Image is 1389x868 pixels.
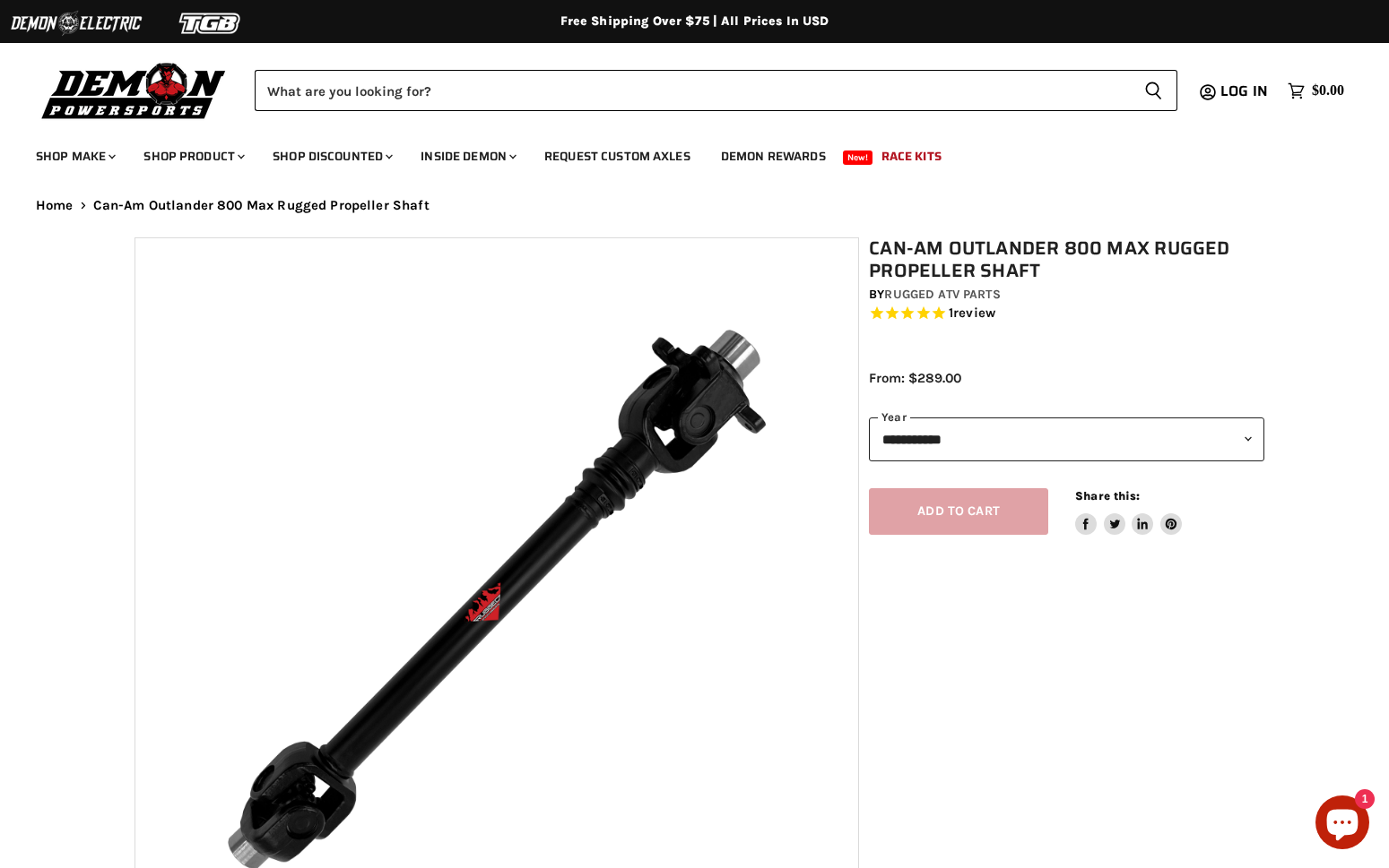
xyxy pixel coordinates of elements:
[1312,82,1344,99] span: $0.00
[531,138,704,175] a: Request Custom Axles
[143,6,278,40] img: TGB Logo 2
[869,237,1264,282] h1: Can-Am Outlander 800 Max Rugged Propeller Shaft
[884,287,1000,302] a: Rugged ATV Parts
[868,138,955,175] a: Race Kits
[1279,78,1353,104] a: $0.00
[130,138,256,175] a: Shop Product
[255,70,1130,111] input: Search
[407,138,527,175] a: Inside Demon
[259,138,404,175] a: Shop Discounted
[1212,83,1279,99] a: Log in
[949,305,995,322] span: 1 reviews
[869,417,1264,461] select: year
[708,138,839,175] a: Demon Rewards
[869,370,961,386] span: From: $289.00
[1130,70,1177,111] button: Search
[1310,795,1375,854] inbox-online-store-chat: Shopify online store chat
[869,305,1264,323] span: Rated 5.0 out of 5 stars 1 reviews
[9,6,143,40] img: Demon Electric Logo 2
[36,198,74,213] a: Home
[93,198,430,213] span: Can-Am Outlander 800 Max Rugged Propeller Shaft
[1220,80,1268,102] span: Log in
[1075,488,1182,536] aside: Share this:
[869,285,1264,305] div: by
[1075,489,1140,503] span: Share this:
[22,138,126,175] a: Shop Make
[953,305,995,322] span: review
[255,70,1177,111] form: Product
[843,150,873,165] span: New!
[22,131,1340,175] ul: Main menu
[36,58,232,122] img: Demon Powersports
